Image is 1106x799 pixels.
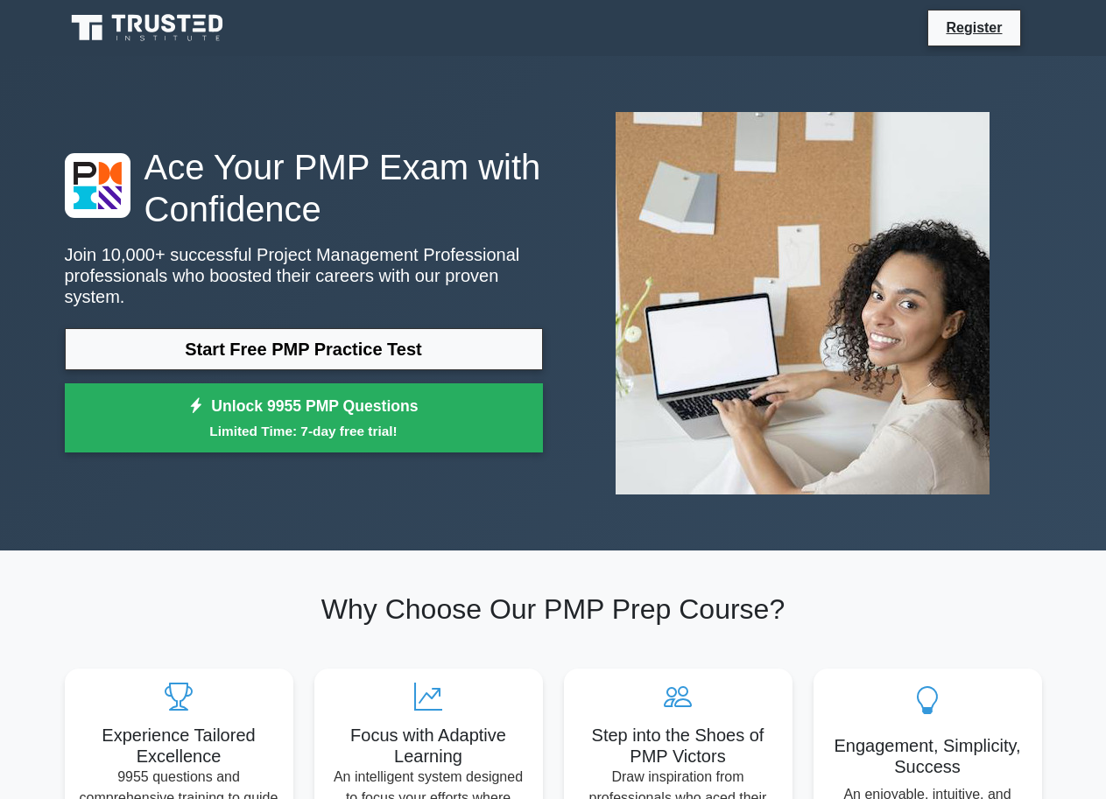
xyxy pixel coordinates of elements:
a: Unlock 9955 PMP QuestionsLimited Time: 7-day free trial! [65,383,543,453]
small: Limited Time: 7-day free trial! [87,421,521,441]
a: Register [935,17,1012,39]
h2: Why Choose Our PMP Prep Course? [65,592,1042,626]
h1: Ace Your PMP Exam with Confidence [65,146,543,230]
p: Join 10,000+ successful Project Management Professional professionals who boosted their careers w... [65,244,543,307]
a: Start Free PMP Practice Test [65,328,543,370]
h5: Experience Tailored Excellence [79,725,279,767]
h5: Focus with Adaptive Learning [328,725,529,767]
h5: Step into the Shoes of PMP Victors [578,725,778,767]
h5: Engagement, Simplicity, Success [828,735,1028,777]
